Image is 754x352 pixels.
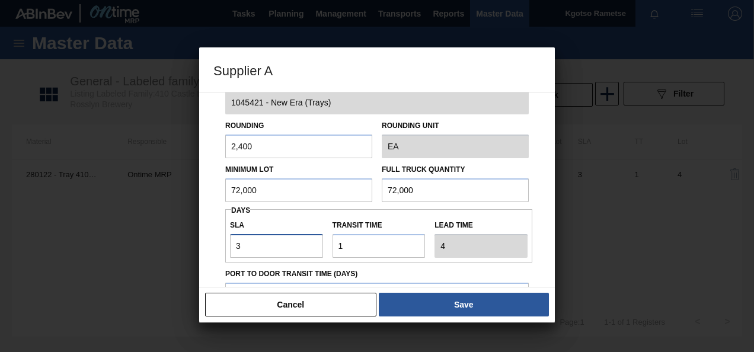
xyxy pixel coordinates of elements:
h3: Supplier A [199,47,555,92]
button: Save [379,293,549,316]
button: Cancel [205,293,376,316]
label: SLA [230,217,323,234]
label: Full Truck Quantity [382,165,465,174]
label: Port to Door Transit Time (days) [225,265,529,283]
label: Rounding Unit [382,117,529,135]
label: Minimum Lot [225,165,273,174]
span: Days [231,206,250,215]
label: Transit time [333,217,426,234]
label: Lead time [434,217,528,234]
label: Rounding [225,121,264,130]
